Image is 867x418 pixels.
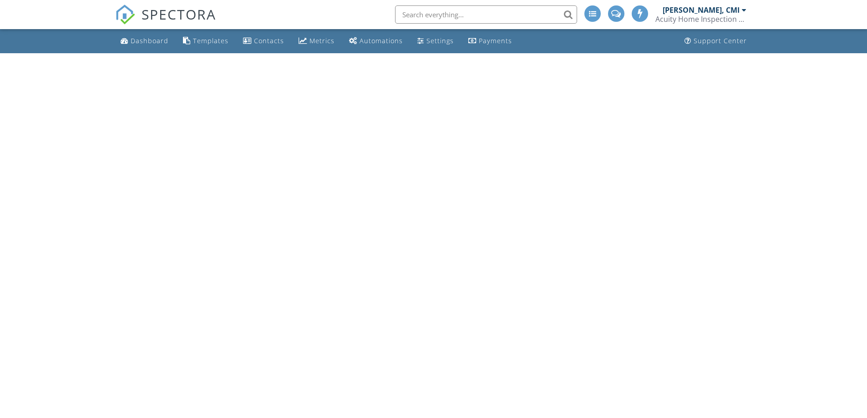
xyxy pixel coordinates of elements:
[479,36,512,45] div: Payments
[295,33,338,50] a: Metrics
[179,33,232,50] a: Templates
[131,36,168,45] div: Dashboard
[655,15,746,24] div: Acuity Home Inspection Services
[694,36,747,45] div: Support Center
[663,5,740,15] div: [PERSON_NAME], CMI
[193,36,228,45] div: Templates
[681,33,750,50] a: Support Center
[117,33,172,50] a: Dashboard
[414,33,457,50] a: Settings
[395,5,577,24] input: Search everything...
[360,36,403,45] div: Automations
[115,12,216,31] a: SPECTORA
[254,36,284,45] div: Contacts
[309,36,335,45] div: Metrics
[142,5,216,24] span: SPECTORA
[115,5,135,25] img: The Best Home Inspection Software - Spectora
[345,33,406,50] a: Automations (Advanced)
[239,33,288,50] a: Contacts
[426,36,454,45] div: Settings
[465,33,516,50] a: Payments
